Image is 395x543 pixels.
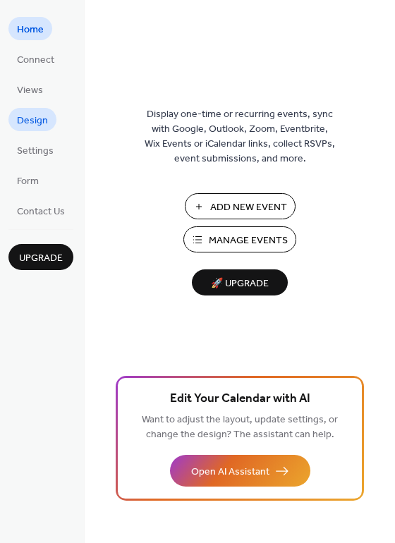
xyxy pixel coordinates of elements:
a: Home [8,17,52,40]
span: Form [17,174,39,189]
button: 🚀 Upgrade [192,269,288,295]
button: Upgrade [8,244,73,270]
a: Design [8,108,56,131]
a: Connect [8,47,63,71]
span: Edit Your Calendar with AI [170,389,310,409]
span: Design [17,114,48,128]
span: Manage Events [209,233,288,248]
span: Home [17,23,44,37]
span: Views [17,83,43,98]
a: Form [8,169,47,192]
span: Settings [17,144,54,159]
button: Open AI Assistant [170,455,310,487]
span: Upgrade [19,251,63,266]
a: Views [8,78,51,101]
span: Display one-time or recurring events, sync with Google, Outlook, Zoom, Eventbrite, Wix Events or ... [145,107,335,166]
button: Add New Event [185,193,296,219]
button: Manage Events [183,226,296,252]
span: Open AI Assistant [191,465,269,480]
a: Contact Us [8,199,73,222]
span: Contact Us [17,205,65,219]
span: 🚀 Upgrade [200,274,279,293]
span: Want to adjust the layout, update settings, or change the design? The assistant can help. [142,410,338,444]
span: Connect [17,53,54,68]
span: Add New Event [210,200,287,215]
a: Settings [8,138,62,161]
